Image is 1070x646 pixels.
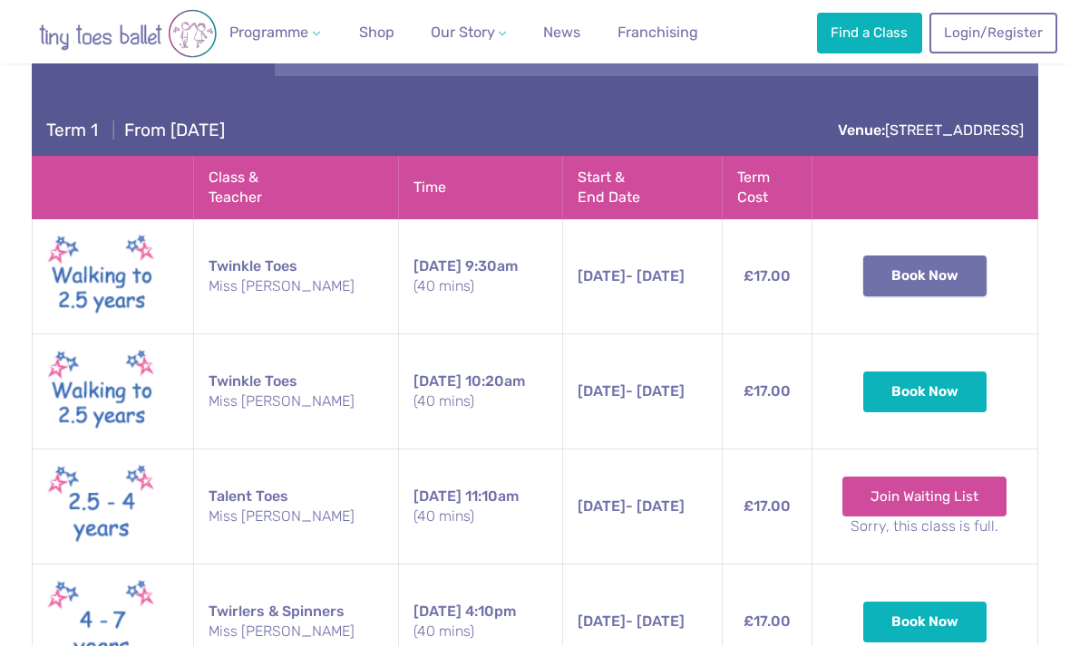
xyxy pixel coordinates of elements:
span: [DATE] [413,257,462,275]
td: Twinkle Toes [194,334,399,449]
td: Talent Toes [194,449,399,564]
img: Walking to Twinkle New (May 2025) [47,345,156,438]
th: Time [399,156,563,219]
span: [DATE] [413,603,462,620]
td: £17.00 [723,449,812,564]
span: Term 1 [46,120,98,140]
span: | [102,120,123,140]
span: Programme [229,24,308,41]
span: [DATE] [578,267,626,284]
small: Miss [PERSON_NAME] [209,506,384,526]
td: Twinkle Toes [194,219,399,334]
small: Miss [PERSON_NAME] [209,622,384,641]
button: Book Now [863,371,987,411]
td: £17.00 [723,334,812,449]
a: News [536,14,588,51]
a: Programme [222,14,327,51]
span: News [543,24,580,41]
img: tiny toes ballet [19,9,237,58]
td: 10:20am [399,334,563,449]
small: (40 mins) [413,506,548,526]
span: Our Story [431,24,495,41]
th: Class & Teacher [194,156,399,219]
th: Start & End Date [563,156,723,219]
td: 11:10am [399,449,563,564]
span: - [DATE] [578,497,685,515]
small: (40 mins) [413,391,548,411]
td: 9:30am [399,219,563,334]
a: Join Waiting List [842,477,1007,516]
strong: Venue: [838,121,885,139]
a: Login/Register [929,13,1056,53]
img: Walking to Twinkle New (May 2025) [47,230,156,323]
a: Shop [351,14,401,51]
button: Book Now [863,602,987,641]
small: Miss [PERSON_NAME] [209,276,384,296]
button: Book Now [863,256,987,295]
span: - [DATE] [578,382,685,400]
span: [DATE] [578,497,626,515]
a: Venue:[STREET_ADDRESS] [838,121,1024,139]
h4: From [DATE] [46,120,224,141]
small: Miss [PERSON_NAME] [209,391,384,411]
small: (40 mins) [413,276,548,296]
td: £17.00 [723,219,812,334]
span: [DATE] [413,487,462,505]
span: [DATE] [578,612,626,630]
span: - [DATE] [578,267,685,284]
small: Sorry, this class is full. [827,516,1023,536]
th: Term Cost [723,156,812,219]
span: [DATE] [413,372,462,390]
span: Franchising [618,24,698,41]
img: Talent toes New (May 2025) [47,460,156,553]
span: [DATE] [578,382,626,400]
span: - [DATE] [578,612,685,630]
a: Find a Class [817,13,922,53]
a: Our Story [423,14,514,51]
small: (40 mins) [413,622,548,641]
a: Franchising [610,14,705,51]
span: Shop [359,24,394,41]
